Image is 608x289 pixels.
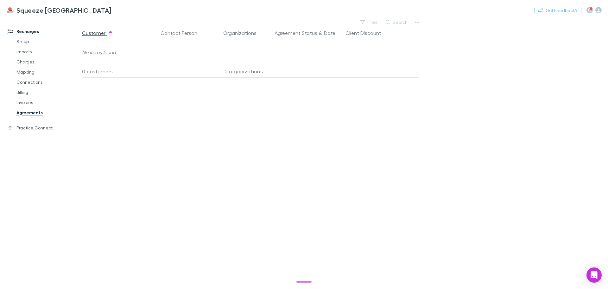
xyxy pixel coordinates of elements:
[161,27,205,39] button: Contact Person
[10,108,85,118] a: Agreements
[82,27,113,39] button: Customer
[357,18,381,26] button: Filter
[324,27,335,39] button: Date
[383,18,411,26] button: Search
[345,27,389,39] button: Client Discount
[10,36,85,47] a: Setup
[215,65,272,78] div: 0 organizations
[10,97,85,108] a: Invoices
[1,26,85,36] a: Recharges
[535,7,581,14] button: Got Feedback?
[82,40,425,65] div: No items found
[10,87,85,97] a: Billing
[10,77,85,87] a: Connections
[10,67,85,77] a: Mapping
[6,6,14,14] img: Squeeze North Sydney's Logo
[10,47,85,57] a: Imports
[275,27,340,39] div: &
[3,3,115,18] a: Squeeze [GEOGRAPHIC_DATA]
[223,27,264,39] button: Organizations
[82,65,158,78] div: 0 customers
[16,6,111,14] h3: Squeeze [GEOGRAPHIC_DATA]
[10,57,85,67] a: Charges
[1,123,85,133] a: Practice Connect
[586,267,602,283] div: Open Intercom Messenger
[275,27,317,39] button: Agreement Status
